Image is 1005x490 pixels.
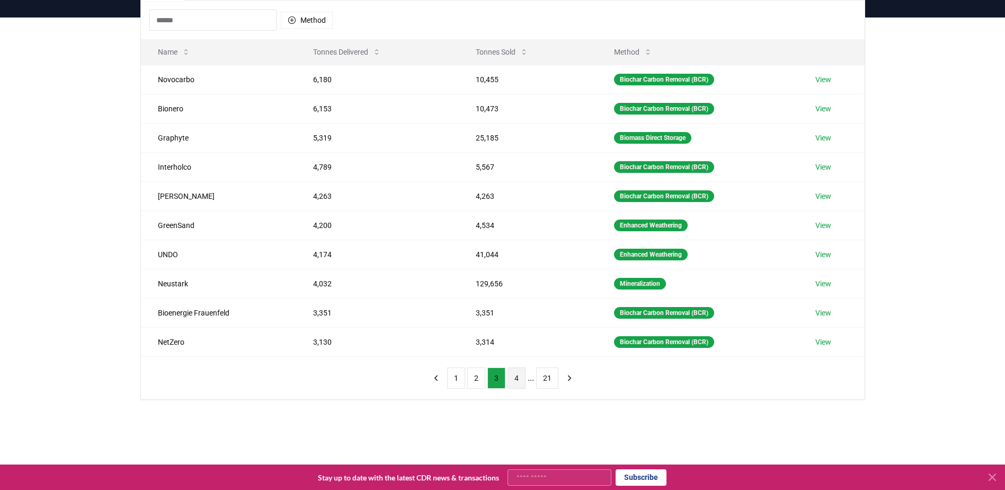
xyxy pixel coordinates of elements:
[815,191,831,202] a: View
[815,74,831,85] a: View
[296,240,459,269] td: 4,174
[459,211,597,240] td: 4,534
[614,307,714,319] div: Biochar Carbon Removal (BCR)
[141,181,296,211] td: [PERSON_NAME]
[614,336,714,348] div: Biochar Carbon Removal (BCR)
[296,152,459,181] td: 4,789
[815,278,831,289] a: View
[467,41,537,63] button: Tonnes Sold
[528,372,534,384] li: ...
[614,132,691,144] div: Biomass Direct Storage
[815,249,831,260] a: View
[459,65,597,94] td: 10,455
[296,65,459,94] td: 6,180
[141,94,296,123] td: Bionero
[606,41,661,63] button: Method
[141,269,296,298] td: Neustark
[141,240,296,269] td: UNDO
[296,181,459,211] td: 4,263
[296,269,459,298] td: 4,032
[141,298,296,327] td: Bioenergie Frauenfeld
[614,249,688,260] div: Enhanced Weathering
[614,74,714,85] div: Biochar Carbon Removal (BCR)
[459,298,597,327] td: 3,351
[815,162,831,172] a: View
[614,220,688,231] div: Enhanced Weathering
[459,240,597,269] td: 41,044
[614,278,666,290] div: Mineralization
[815,308,831,318] a: View
[459,327,597,356] td: 3,314
[815,133,831,143] a: View
[141,327,296,356] td: NetZero
[296,123,459,152] td: 5,319
[459,123,597,152] td: 25,185
[815,103,831,114] a: View
[296,298,459,327] td: 3,351
[141,211,296,240] td: GreenSand
[296,327,459,356] td: 3,130
[447,367,465,389] button: 1
[296,211,459,240] td: 4,200
[459,181,597,211] td: 4,263
[508,367,526,389] button: 4
[281,12,333,29] button: Method
[141,65,296,94] td: Novocarbo
[305,41,389,63] button: Tonnes Delivered
[815,337,831,347] a: View
[614,103,714,115] div: Biochar Carbon Removal (BCR)
[459,269,597,298] td: 129,656
[141,152,296,181] td: Interholco
[141,123,296,152] td: Graphyte
[614,190,714,202] div: Biochar Carbon Removal (BCR)
[536,367,558,389] button: 21
[296,94,459,123] td: 6,153
[487,367,505,389] button: 3
[561,367,579,389] button: next page
[815,220,831,231] a: View
[427,367,445,389] button: previous page
[467,367,485,389] button: 2
[149,41,199,63] button: Name
[459,94,597,123] td: 10,473
[614,161,714,173] div: Biochar Carbon Removal (BCR)
[459,152,597,181] td: 5,567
